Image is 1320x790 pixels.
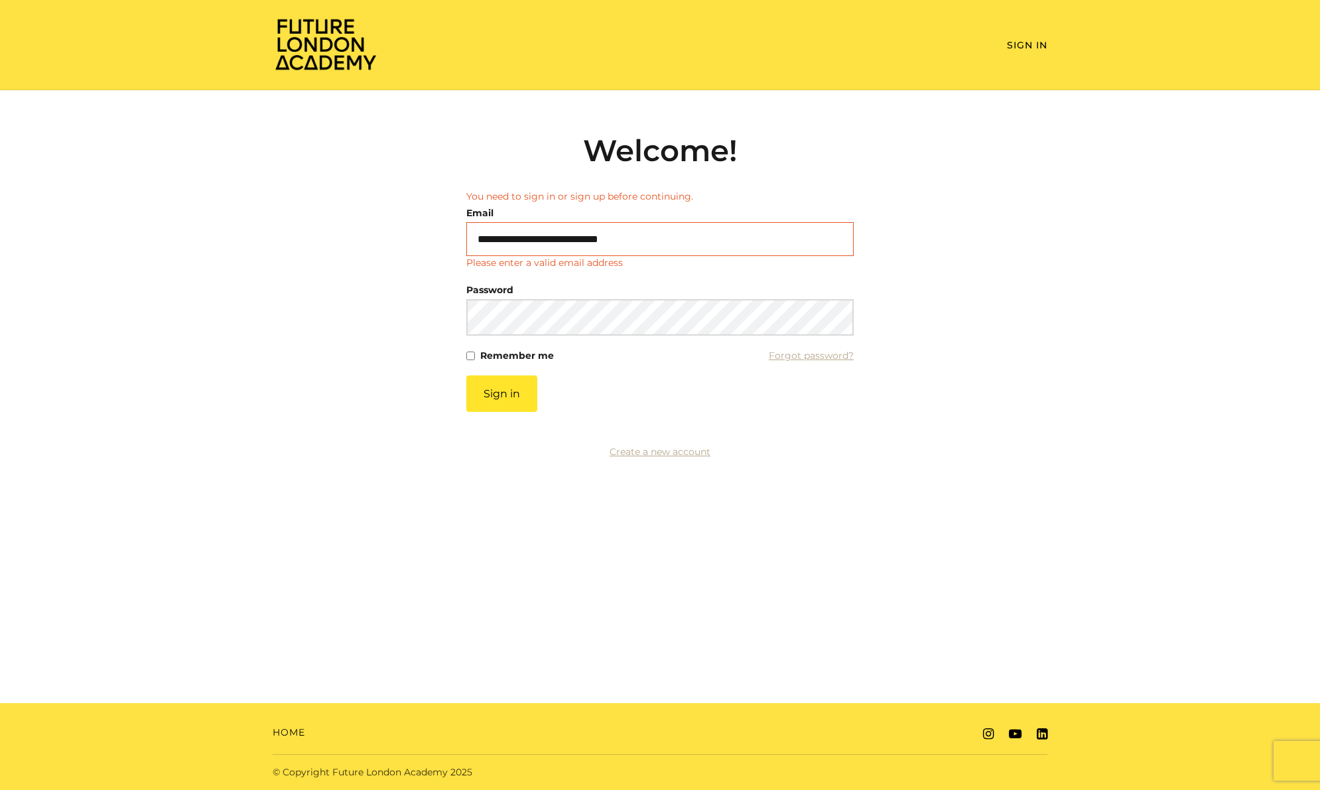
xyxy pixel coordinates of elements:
button: Sign in [466,375,537,412]
label: Remember me [480,346,554,365]
p: Please enter a valid email address [466,256,623,270]
a: Sign In [1007,39,1047,51]
li: You need to sign in or sign up before continuing. [466,190,854,204]
label: Email [466,204,494,222]
h2: Welcome! [466,133,854,168]
a: Home [273,726,305,740]
a: Forgot password? [769,346,854,365]
div: © Copyright Future London Academy 2025 [262,765,660,779]
img: Home Page [273,17,379,71]
label: If you are a human, ignore this field [466,375,478,726]
a: Create a new account [610,446,710,458]
label: Password [466,281,513,299]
